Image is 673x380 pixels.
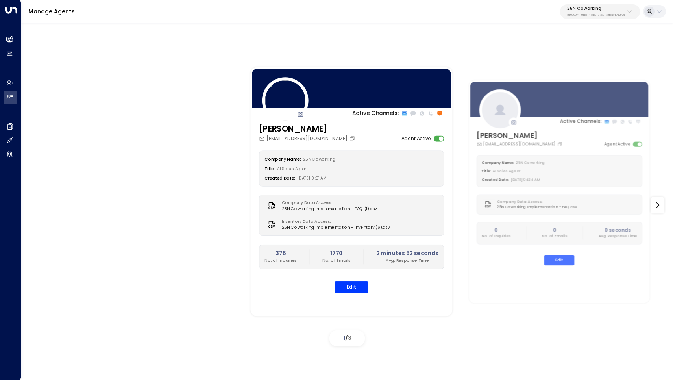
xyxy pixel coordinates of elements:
span: AI Sales Agent [277,166,308,172]
label: Title: [482,169,491,174]
label: Agent Active [401,135,431,143]
p: 25N Coworking [567,6,625,11]
span: AI Sales Agent [493,169,520,174]
label: Company Data Access: [282,200,374,206]
button: Copy [349,136,357,142]
span: 25N Coworking [516,160,545,165]
label: Created Date: [264,176,295,181]
p: Active Channels: [352,110,399,118]
p: No. of Inquiries [264,258,297,263]
div: [EMAIL_ADDRESS][DOMAIN_NAME] [477,141,564,148]
span: 25N Coworking Implementation - Inventory (6).csv [282,225,390,231]
a: Manage Agents [28,7,75,15]
div: [EMAIL_ADDRESS][DOMAIN_NAME] [259,135,357,143]
button: 25N Coworking3b9800f4-81ca-4ec0-8758-72fbe4763f36 [560,4,640,19]
span: 25N Coworking Implementation - FAQ (1).csv [282,206,377,212]
button: Edit [544,255,575,266]
p: No. of Emails [542,234,567,239]
h2: 0 [482,227,510,234]
p: No. of Emails [322,258,350,263]
h2: 1770 [322,250,350,258]
h2: 0 seconds [598,227,637,234]
span: 25N Coworking [303,157,336,162]
label: Inventory Data Access: [282,219,386,225]
span: 25N Coworking Implementation - FAQ.csv [497,205,577,210]
div: / [329,330,365,346]
p: Active Channels: [560,119,601,126]
p: 3b9800f4-81ca-4ec0-8758-72fbe4763f36 [567,13,625,17]
label: Created Date: [482,177,509,182]
h2: 0 [542,227,567,234]
p: Avg. Response Time [598,234,637,239]
img: 84_headshot.jpg [262,78,309,124]
h3: [PERSON_NAME] [477,130,564,141]
span: [DATE] 01:51 AM [297,176,327,181]
label: Company Data Access: [497,199,574,205]
button: Edit [335,281,368,293]
span: 1 [343,334,345,342]
button: Copy [557,142,564,147]
label: Title: [264,166,275,172]
h3: [PERSON_NAME] [259,123,357,135]
p: No. of Inquiries [482,234,510,239]
label: Company Name: [264,157,301,162]
label: Company Name: [482,160,514,165]
h2: 375 [264,250,297,258]
span: 3 [348,334,351,342]
span: [DATE] 04:24 AM [511,177,540,182]
p: Avg. Response Time [376,258,438,263]
label: Agent Active [604,141,630,148]
h2: 2 minutes 52 seconds [376,250,438,258]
